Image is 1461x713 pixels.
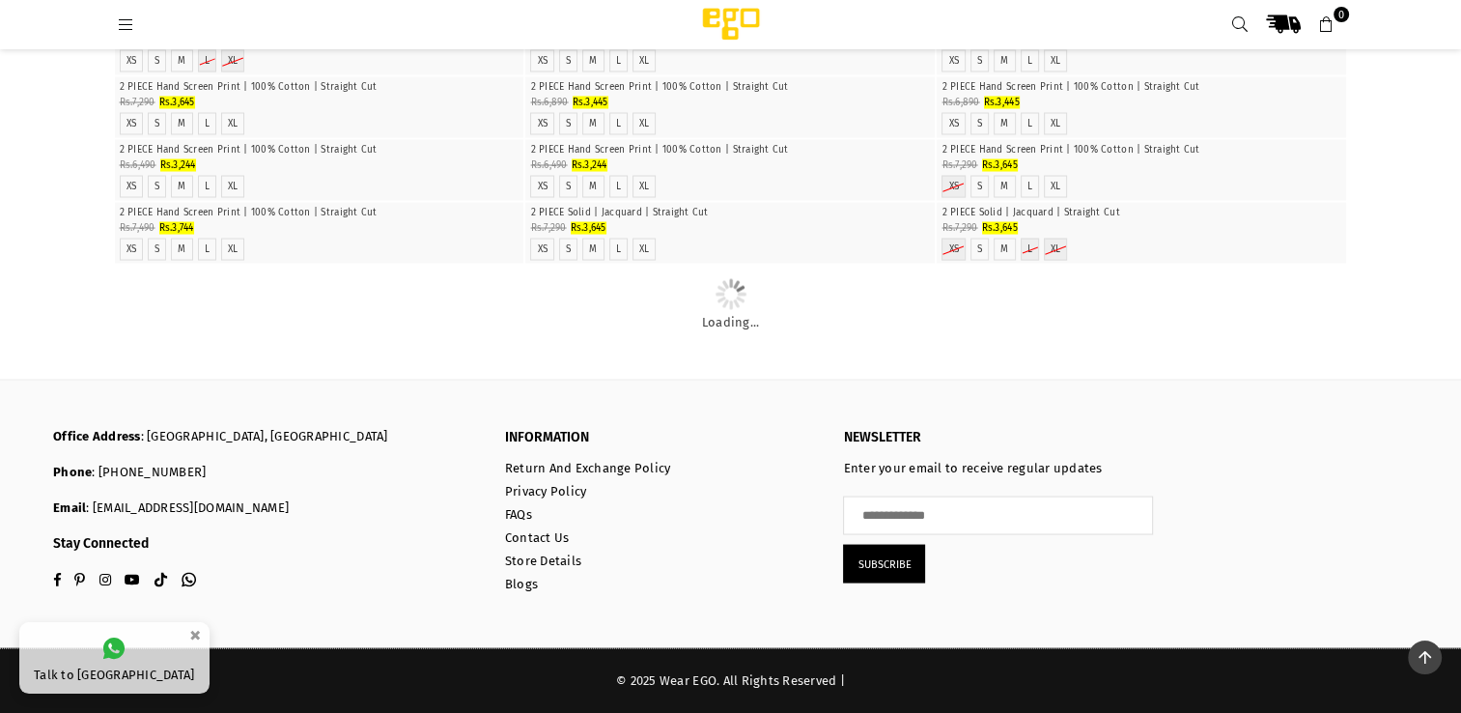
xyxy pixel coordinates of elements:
label: S [155,117,159,129]
button: Subscribe [843,544,925,583]
button: × [183,619,207,651]
span: Rs.7,290 [941,158,977,170]
a: M [178,180,185,192]
span: Rs.3,645 [571,221,606,233]
label: L [616,117,621,129]
a: Return And Exchange Policy [505,460,671,474]
label: S [566,54,571,67]
label: L [1027,180,1032,192]
a: L [1027,54,1032,67]
img: Loading... [716,278,746,309]
span: Rs.3,744 [159,221,194,233]
label: XL [1051,242,1061,255]
a: XL [228,180,239,192]
a: 0 [1309,7,1344,42]
label: S [977,54,982,67]
a: XS [537,54,548,67]
p: 2 PIECE Solid | Jacquard | Straight Cut [941,205,1341,219]
a: Search [1222,7,1257,42]
label: XL [228,54,239,67]
label: S [155,242,159,255]
label: XL [639,117,650,129]
span: Rs.3,445 [573,96,608,107]
label: XL [639,242,650,255]
span: Rs.6,890 [941,96,979,107]
label: S [155,54,159,67]
label: L [205,117,210,129]
label: L [616,242,621,255]
a: M [589,117,597,129]
label: L [205,54,210,67]
a: XL [228,242,239,255]
label: XL [1051,180,1061,192]
span: Rs.7,290 [530,221,566,233]
label: L [616,54,621,67]
label: L [205,242,210,255]
h3: Stay Connected [53,535,476,552]
span: Rs.7,290 [941,221,977,233]
label: XS [126,180,137,192]
label: S [977,117,982,129]
label: M [1000,117,1008,129]
a: XL [1051,117,1061,129]
a: L [1027,117,1032,129]
p: 2 PIECE Hand Screen Print | 100% Cotton | Straight Cut [530,142,930,157]
a: XS [537,242,548,255]
a: XS [126,242,137,255]
span: Rs.7,290 [120,96,155,107]
label: XS [948,242,959,255]
label: M [1000,242,1008,255]
label: XS [948,117,959,129]
label: S [977,180,982,192]
a: M [178,54,185,67]
label: M [1000,180,1008,192]
a: Menu [109,16,144,31]
a: Privacy Policy [505,483,587,498]
p: : [PHONE_NUMBER] [53,464,476,480]
a: FAQs [505,506,532,521]
label: S [566,180,571,192]
label: XS [948,180,959,192]
label: XS [126,54,137,67]
label: M [1000,54,1008,67]
p: Loading... [118,314,1344,330]
label: XL [639,54,650,67]
a: Talk to [GEOGRAPHIC_DATA] [19,622,210,694]
p: 2 PIECE Solid | Jacquard | Straight Cut [530,205,930,219]
p: 2 PIECE Hand Screen Print | 100% Cotton | Straight Cut [530,79,930,94]
b: Email [53,499,86,514]
label: XS [537,117,548,129]
span: Rs.3,645 [159,96,195,107]
a: Store Details [505,553,581,567]
p: : [GEOGRAPHIC_DATA], [GEOGRAPHIC_DATA] [53,428,476,444]
label: M [589,180,597,192]
a: L [205,180,210,192]
label: XS [948,54,959,67]
a: S [977,242,982,255]
label: S [566,242,571,255]
a: M [589,242,597,255]
span: Rs.3,445 [984,96,1020,107]
label: XL [1051,54,1061,67]
b: Phone [53,464,92,478]
label: S [155,180,159,192]
label: S [566,117,571,129]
